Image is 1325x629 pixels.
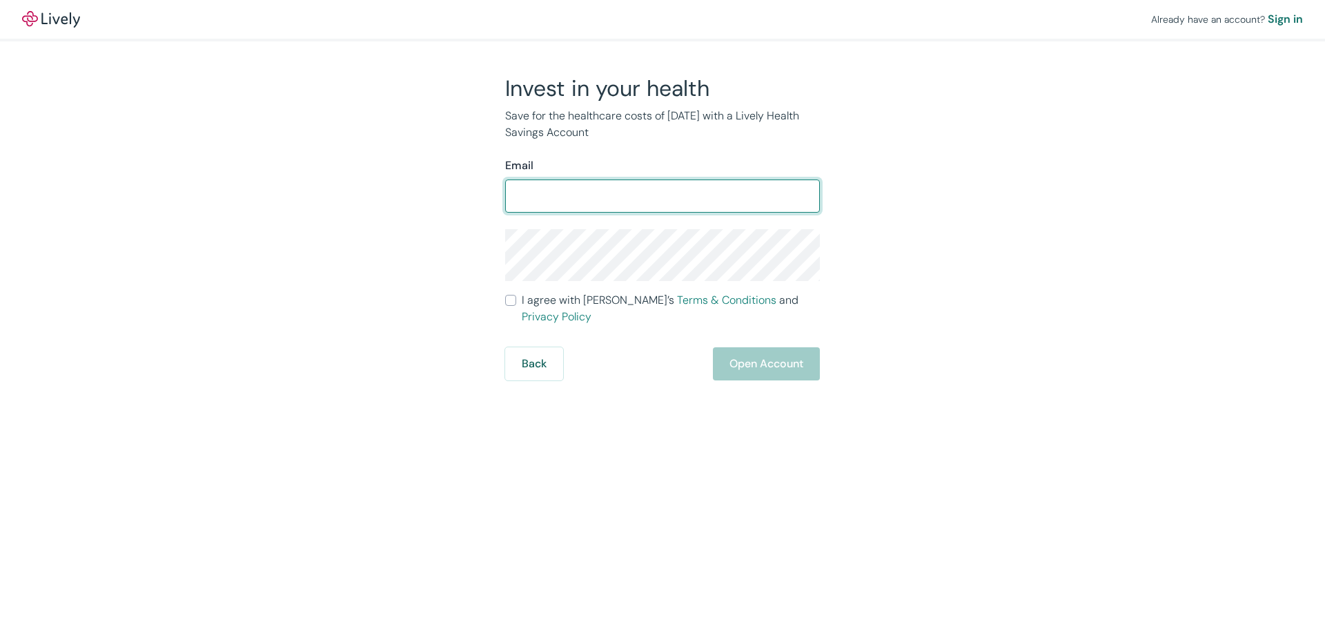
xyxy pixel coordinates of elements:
p: Save for the healthcare costs of [DATE] with a Lively Health Savings Account [505,108,820,141]
a: Privacy Policy [522,309,591,324]
h2: Invest in your health [505,75,820,102]
a: Terms & Conditions [677,293,776,307]
img: Lively [22,11,80,28]
label: Email [505,157,533,174]
span: I agree with [PERSON_NAME]’s and [522,292,820,325]
div: Already have an account? [1151,11,1303,28]
a: LivelyLively [22,11,80,28]
button: Back [505,347,563,380]
a: Sign in [1268,11,1303,28]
